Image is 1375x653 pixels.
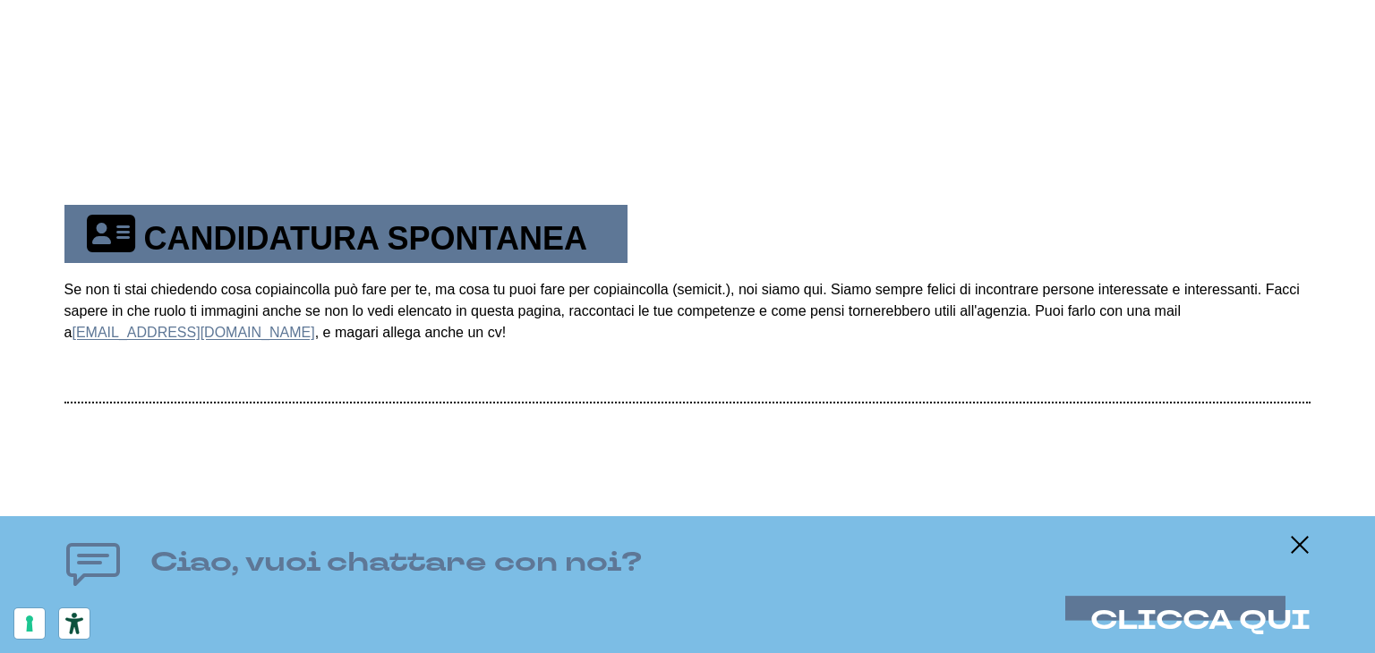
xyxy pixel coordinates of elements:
button: CLICCA QUI [1090,606,1311,635]
td: Se non ti stai chiedendo cosa copiaincolla può fare per te, ma cosa tu puoi fare per copiaincolla... [64,263,1311,402]
span: CLICCA QUI [1090,602,1311,639]
h4: Ciao, vuoi chattare con noi? [150,544,642,581]
button: Strumenti di accessibilità [59,608,90,639]
th: CANDIDATURA SPONTANEA [64,205,628,263]
a: [EMAIL_ADDRESS][DOMAIN_NAME] [73,325,315,340]
button: Le tue preferenze relative al consenso per le tecnologie di tracciamento [14,608,45,639]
